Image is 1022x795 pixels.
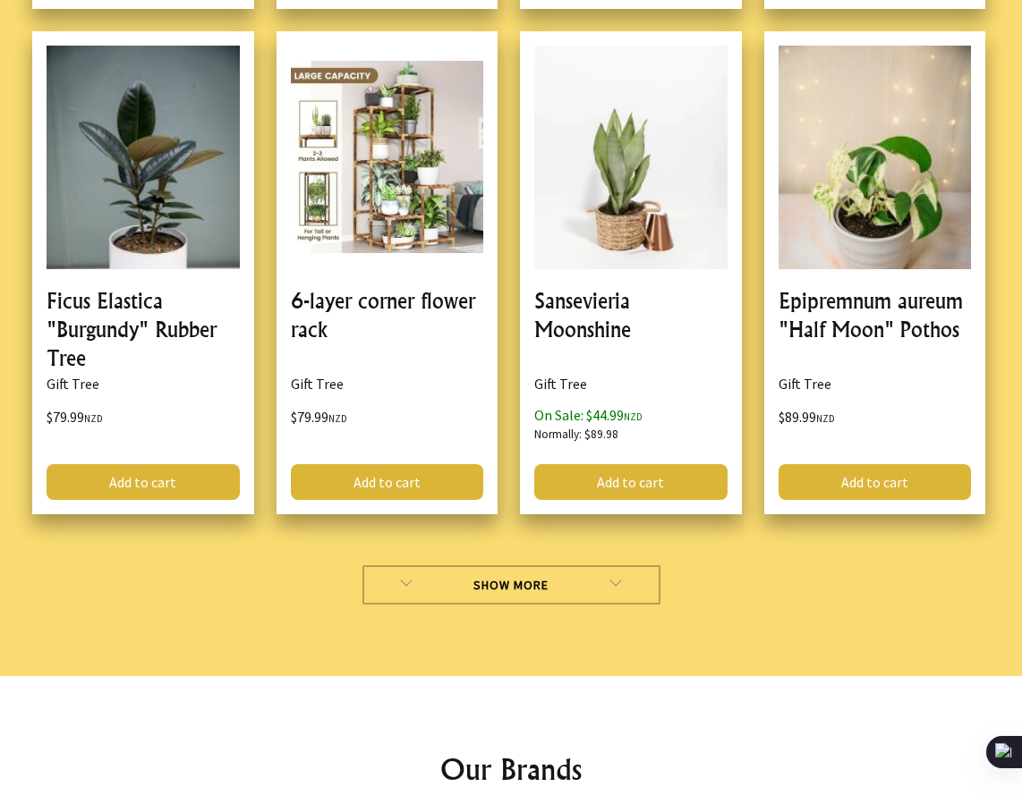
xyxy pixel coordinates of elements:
[362,565,660,605] a: Show More
[47,464,240,500] a: Add to cart
[29,748,993,791] h2: Our Brands
[534,464,728,500] a: Add to cart
[779,464,972,500] a: Add to cart
[291,464,484,500] a: Add to cart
